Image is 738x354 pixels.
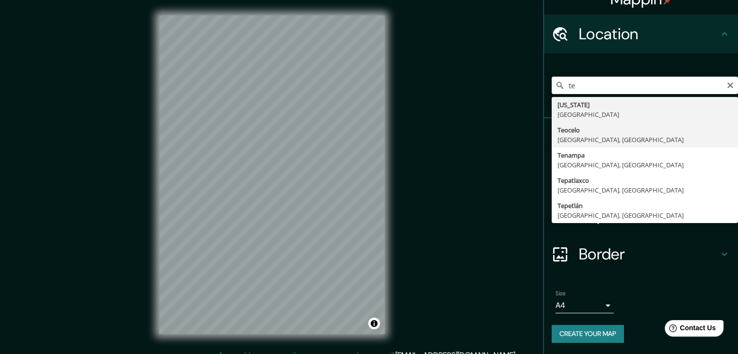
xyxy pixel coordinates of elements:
div: [GEOGRAPHIC_DATA], [GEOGRAPHIC_DATA] [558,185,732,195]
div: Layout [544,196,738,235]
h4: Layout [579,206,719,225]
div: Tepatlaxco [558,176,732,185]
h4: Border [579,244,719,264]
h4: Location [579,24,719,44]
canvas: Map [159,16,385,334]
div: Pins [544,118,738,157]
div: [GEOGRAPHIC_DATA] [558,110,732,119]
iframe: Help widget launcher [652,316,727,343]
div: [GEOGRAPHIC_DATA], [GEOGRAPHIC_DATA] [558,160,732,170]
input: Pick your city or area [552,77,738,94]
button: Clear [726,80,734,89]
div: A4 [556,298,614,313]
div: Tepetlán [558,201,732,210]
div: Teocelo [558,125,732,135]
label: Size [556,290,566,298]
div: Border [544,235,738,274]
div: [GEOGRAPHIC_DATA], [GEOGRAPHIC_DATA] [558,135,732,145]
div: Style [544,157,738,196]
div: Tenampa [558,150,732,160]
button: Create your map [552,325,624,343]
div: Location [544,15,738,53]
div: [US_STATE] [558,100,732,110]
div: [GEOGRAPHIC_DATA], [GEOGRAPHIC_DATA] [558,210,732,220]
button: Toggle attribution [368,318,380,329]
